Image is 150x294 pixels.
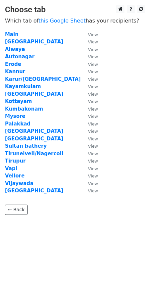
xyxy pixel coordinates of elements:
[38,18,86,24] a: this Google Sheet
[5,5,145,15] h3: Choose tab
[88,129,98,134] small: View
[81,83,98,89] a: View
[88,39,98,44] small: View
[5,158,26,164] a: Tirupur
[81,106,98,112] a: View
[81,143,98,149] a: View
[5,113,26,119] a: Mysore
[81,180,98,186] a: View
[88,173,98,178] small: View
[88,114,98,119] small: View
[88,77,98,82] small: View
[5,205,28,215] a: ← Back
[81,76,98,82] a: View
[81,136,98,142] a: View
[88,92,98,97] small: View
[81,91,98,97] a: View
[81,46,98,52] a: View
[81,54,98,60] a: View
[88,144,98,149] small: View
[5,188,63,194] a: [GEOGRAPHIC_DATA]
[88,84,98,89] small: View
[88,159,98,164] small: View
[88,62,98,67] small: View
[81,69,98,74] a: View
[5,136,63,142] a: [GEOGRAPHIC_DATA]
[5,17,145,24] p: Which tab of has your recipients?
[81,173,98,179] a: View
[5,61,21,67] a: Erode
[5,76,81,82] a: Karur/[GEOGRAPHIC_DATA]
[81,113,98,119] a: View
[5,83,41,89] a: Kayamkulam
[88,181,98,186] small: View
[81,121,98,127] a: View
[5,166,17,171] a: Vapi
[5,151,63,157] a: Tirunelveli/Nagercoil
[5,46,25,52] a: Alwaye
[88,99,98,104] small: View
[88,151,98,156] small: View
[81,98,98,104] a: View
[5,143,47,149] a: Sultan bathery
[5,98,32,104] a: Kottayam
[88,166,98,171] small: View
[88,69,98,74] small: View
[88,47,98,52] small: View
[5,69,25,74] a: Kannur
[81,158,98,164] a: View
[81,166,98,171] a: View
[88,32,98,37] small: View
[81,61,98,67] a: View
[5,180,34,186] a: Vijaywada
[5,173,25,179] a: Vellore
[88,122,98,126] small: View
[5,39,63,45] a: [GEOGRAPHIC_DATA]
[81,188,98,194] a: View
[81,31,98,37] a: View
[5,31,19,37] a: Main
[81,128,98,134] a: View
[81,39,98,45] a: View
[81,151,98,157] a: View
[5,91,63,97] a: [GEOGRAPHIC_DATA]
[88,136,98,141] small: View
[88,188,98,193] small: View
[5,106,43,112] a: Kumbakonam
[88,107,98,112] small: View
[5,128,63,134] a: [GEOGRAPHIC_DATA]
[88,54,98,59] small: View
[5,121,31,127] a: Palakkad
[5,54,35,60] a: Autonagar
